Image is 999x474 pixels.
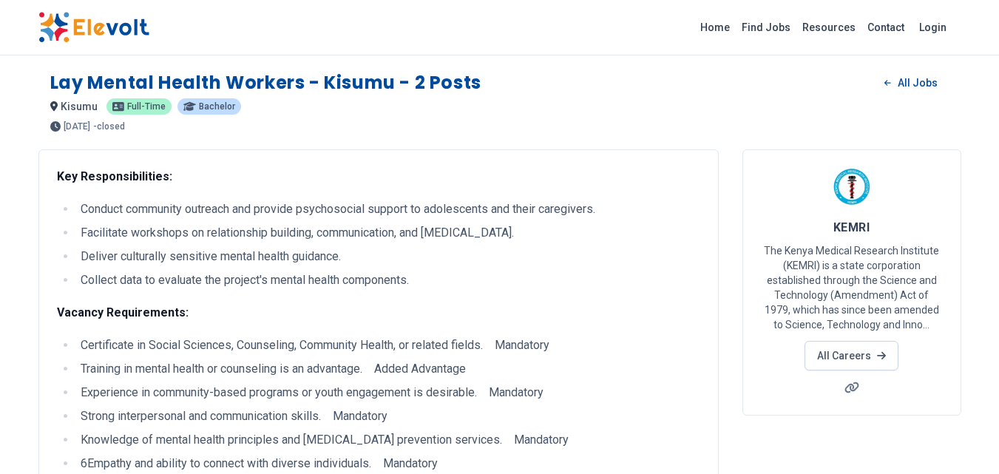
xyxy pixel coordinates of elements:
[805,341,898,370] a: All Careers
[38,12,149,43] img: Elevolt
[694,16,736,39] a: Home
[76,384,700,402] li: Experience in community-based programs or youth engagement is desirable. Mandatory
[761,243,943,332] p: The Kenya Medical Research Institute (KEMRI) is a state corporation established through the Scien...
[64,122,90,131] span: [DATE]
[925,403,999,474] iframe: Chat Widget
[76,431,700,449] li: Knowledge of mental health principles and [MEDICAL_DATA] prevention services. Mandatory
[76,271,700,289] li: Collect data to evaluate the project's mental health components.
[76,360,700,378] li: Training in mental health or counseling is an advantage. Added Advantage
[61,101,98,112] span: kisumu
[57,169,172,183] strong: Key Responsibilities:
[76,200,700,218] li: Conduct community outreach and provide psychosocial support to adolescents and their caregivers.
[127,102,166,111] span: Full-time
[76,336,700,354] li: Certificate in Social Sciences, Counseling, Community Health, or related fields. Mandatory
[57,305,189,319] strong: Vacancy Requirements:
[873,72,949,94] a: All Jobs
[50,71,481,95] h1: Lay Mental Health Workers - Kisumu - 2 Posts
[796,16,861,39] a: Resources
[861,16,910,39] a: Contact
[199,102,235,111] span: Bachelor
[736,16,796,39] a: Find Jobs
[93,122,125,131] p: - closed
[833,168,870,205] img: KEMRI
[76,407,700,425] li: Strong interpersonal and communication skills. Mandatory
[76,224,700,242] li: Facilitate workshops on relationship building, communication, and [MEDICAL_DATA].
[910,13,955,42] a: Login
[76,455,700,473] li: 6Empathy and ability to connect with diverse individuals. Mandatory
[833,220,870,234] span: KEMRI
[76,248,700,265] li: Deliver culturally sensitive mental health guidance.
